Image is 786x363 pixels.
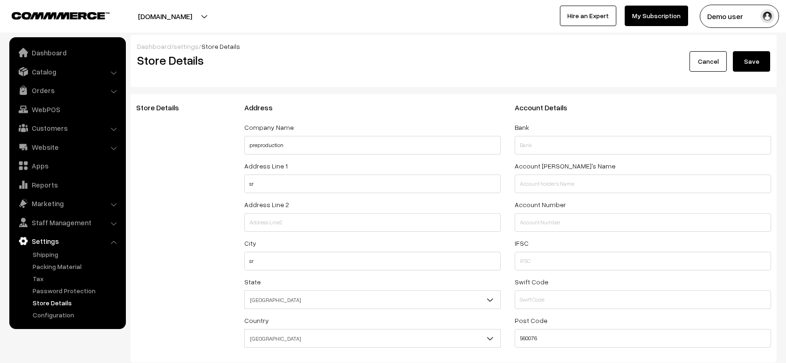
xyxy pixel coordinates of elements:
input: Address Line2 [244,213,501,232]
a: Cancel [689,51,727,72]
a: Customers [12,120,123,136]
input: Bank [515,136,771,155]
a: settings [173,42,199,50]
input: Post Code [515,329,771,348]
button: Save [733,51,770,72]
a: Apps [12,157,123,174]
img: COMMMERCE [12,12,110,19]
label: Bank [515,122,529,132]
label: Account [PERSON_NAME]'s Name [515,161,615,171]
a: WebPOS [12,101,123,118]
a: My Subscription [625,6,688,26]
label: Country [244,316,269,325]
a: Website [12,139,123,155]
label: IFSC [515,238,529,248]
button: Demo user [700,5,779,28]
a: Configuration [30,310,123,320]
label: Swift Code [515,277,548,287]
span: India [245,330,500,347]
a: Orders [12,82,123,99]
a: Tax [30,274,123,283]
input: IFSC [515,252,771,270]
span: Store Details [136,103,190,112]
input: City [244,252,501,270]
h2: Store Details [137,53,447,67]
a: Catalog [12,63,123,80]
label: Post Code [515,316,547,325]
a: Dashboard [137,42,171,50]
span: Store Details [201,42,240,50]
span: India [244,329,501,348]
label: Address Line 1 [244,161,288,171]
label: State [244,277,261,287]
a: COMMMERCE [12,9,93,20]
a: Hire an Expert [560,6,616,26]
a: Dashboard [12,44,123,61]
a: Staff Management [12,214,123,231]
span: Account Details [515,103,579,112]
label: City [244,238,256,248]
button: [DOMAIN_NAME] [105,5,225,28]
a: Shipping [30,249,123,259]
label: Company Name [244,122,294,132]
a: Password Protection [30,286,123,296]
img: user [760,9,774,23]
label: Address Line 2 [244,200,289,209]
input: Account holder's Name [515,175,771,193]
a: Packing Material [30,262,123,271]
input: Address Line1 [244,175,501,193]
label: Account Number [515,200,566,209]
a: Settings [12,233,123,249]
div: / / [137,41,770,51]
span: Karnataka [244,290,501,309]
a: Reports [12,176,123,193]
input: Company Name [244,136,501,155]
a: Marketing [12,195,123,212]
input: Account Number [515,213,771,232]
span: Address [244,103,284,112]
input: Swift Code [515,290,771,309]
span: Karnataka [245,292,500,308]
a: Store Details [30,298,123,308]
